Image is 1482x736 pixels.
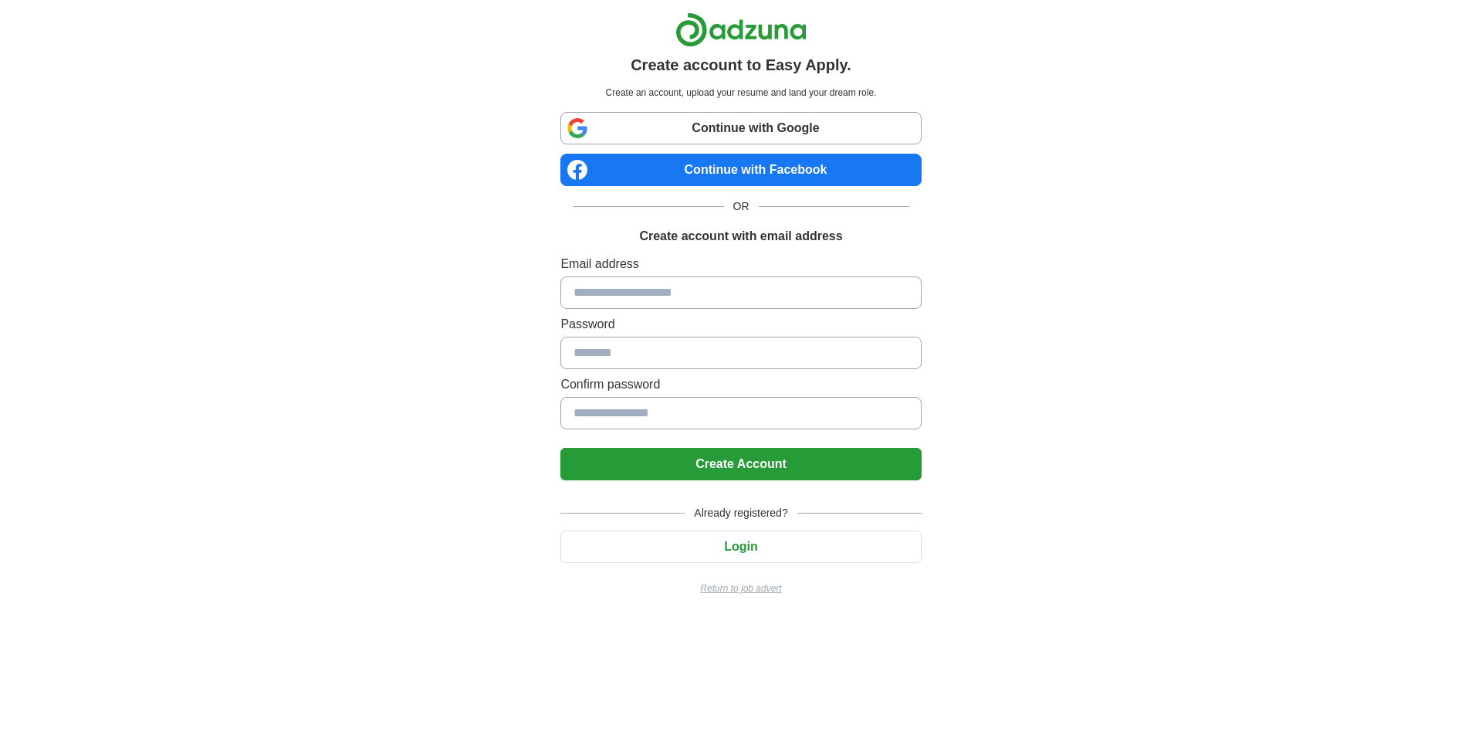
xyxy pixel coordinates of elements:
[560,315,921,334] label: Password
[563,86,918,100] p: Create an account, upload your resume and land your dream role.
[560,448,921,480] button: Create Account
[560,540,921,553] a: Login
[560,375,921,394] label: Confirm password
[560,112,921,144] a: Continue with Google
[560,582,921,595] a: Return to job advert
[631,53,851,76] h1: Create account to Easy Apply.
[560,531,921,563] button: Login
[560,154,921,186] a: Continue with Facebook
[639,227,842,246] h1: Create account with email address
[685,505,797,521] span: Already registered?
[560,255,921,273] label: Email address
[724,198,759,215] span: OR
[675,12,807,47] img: Adzuna logo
